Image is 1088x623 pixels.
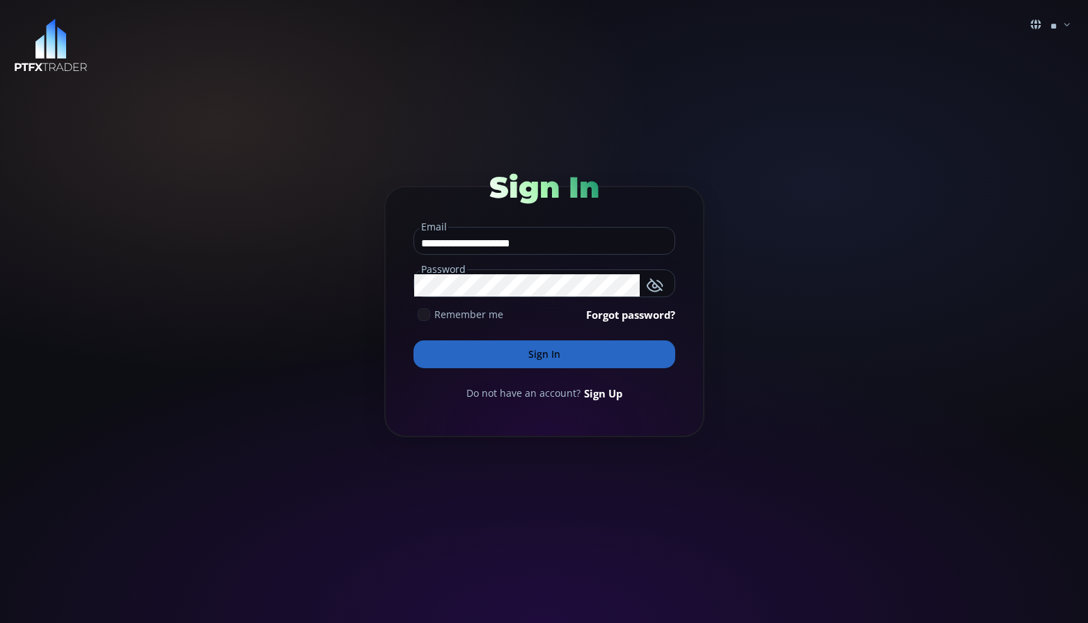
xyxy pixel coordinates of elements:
[413,386,675,401] div: Do not have an account?
[413,340,675,368] button: Sign In
[489,169,599,205] span: Sign In
[586,307,675,322] a: Forgot password?
[14,19,88,72] img: LOGO
[434,307,503,322] span: Remember me
[584,386,622,401] a: Sign Up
